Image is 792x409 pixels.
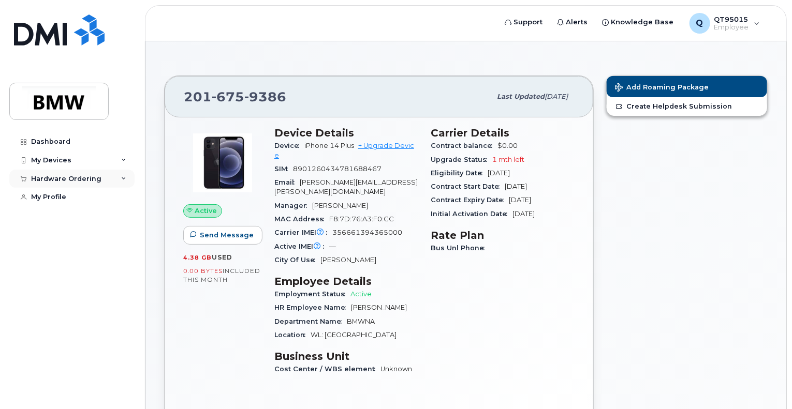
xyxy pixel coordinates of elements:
span: [DATE] [505,183,527,190]
span: — [329,243,336,250]
span: Eligibility Date [431,169,488,177]
span: BMWNA [347,317,375,325]
span: Active IMEI [274,243,329,250]
span: Cost Center / WBS element [274,365,380,373]
span: [PERSON_NAME] [351,304,407,311]
span: [DATE] [545,93,568,100]
span: Upgrade Status [431,156,492,163]
span: Contract balance [431,142,497,149]
a: Create Helpdesk Submission [607,97,767,116]
button: Send Message [183,226,262,245]
span: Email [274,178,300,186]
span: City Of Use [274,256,320,264]
span: [DATE] [512,210,535,218]
span: 8901260434781688467 [293,165,382,173]
h3: Employee Details [274,275,418,287]
span: Location [274,331,311,339]
span: Last updated [497,93,545,100]
span: HR Employee Name [274,304,351,311]
h3: Device Details [274,127,418,139]
span: [PERSON_NAME] [320,256,376,264]
img: image20231002-3703462-trllhy.jpeg [192,132,254,194]
button: Add Roaming Package [607,76,767,97]
span: Bus Unl Phone [431,244,490,252]
span: F8:7D:76:A3:F0:CC [329,215,394,223]
span: 675 [212,89,244,104]
h3: Rate Plan [431,229,575,241]
span: $0.00 [497,142,518,149]
span: Active [350,290,372,298]
a: + Upgrade Device [274,142,414,159]
span: 0.00 Bytes [183,267,223,275]
span: Initial Activation Date [431,210,512,218]
span: Unknown [380,365,412,373]
span: Add Roaming Package [615,83,709,93]
h3: Carrier Details [431,127,575,139]
span: 1 mth left [492,156,524,163]
span: Active [195,206,217,216]
span: 356661394365000 [332,229,402,236]
span: Contract Expiry Date [431,196,509,204]
span: [PERSON_NAME][EMAIL_ADDRESS][PERSON_NAME][DOMAIN_NAME] [274,178,418,195]
span: WL: [GEOGRAPHIC_DATA] [311,331,397,339]
span: [PERSON_NAME] [312,202,368,209]
span: Carrier IMEI [274,229,332,236]
span: SIM [274,165,293,173]
span: MAC Address [274,215,329,223]
h3: Business Unit [274,350,418,362]
span: Department Name [274,317,347,325]
span: Manager [274,202,312,209]
span: 4.38 GB [183,254,212,261]
span: [DATE] [509,196,531,204]
span: Device [274,142,304,149]
iframe: Messenger Launcher [747,364,784,401]
span: [DATE] [488,169,510,177]
span: Send Message [200,230,254,240]
span: 9386 [244,89,286,104]
span: 201 [184,89,286,104]
span: Contract Start Date [431,183,505,190]
span: used [212,253,232,261]
span: iPhone 14 Plus [304,142,354,149]
span: Employment Status [274,290,350,298]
